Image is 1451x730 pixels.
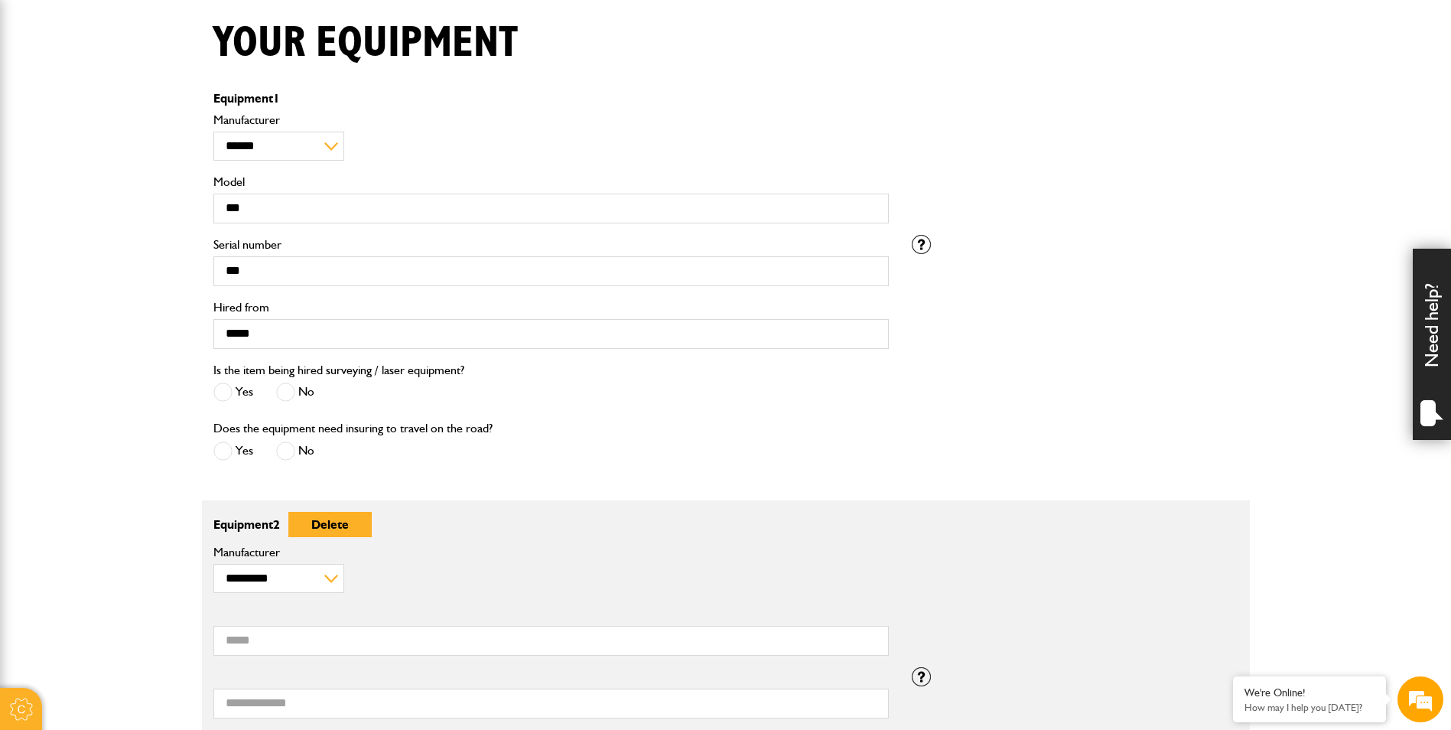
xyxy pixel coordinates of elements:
[213,512,889,537] p: Equipment
[213,93,889,105] p: Equipment
[213,546,889,559] label: Manufacturer
[1244,702,1375,713] p: How may I help you today?
[213,301,889,314] label: Hired from
[213,422,493,435] label: Does the equipment need insuring to travel on the road?
[213,364,464,376] label: Is the item being hired surveying / laser equipment?
[273,91,280,106] span: 1
[276,383,314,402] label: No
[213,114,889,126] label: Manufacturer
[213,239,889,251] label: Serial number
[213,176,889,188] label: Model
[288,512,372,537] button: Delete
[1244,686,1375,699] div: We're Online!
[273,517,280,532] span: 2
[213,18,518,69] h1: Your equipment
[213,442,253,461] label: Yes
[276,442,314,461] label: No
[213,383,253,402] label: Yes
[1413,249,1451,440] div: Need help?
